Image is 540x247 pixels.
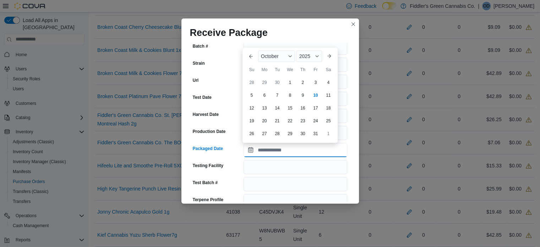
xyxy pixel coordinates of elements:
input: Press the down key to enter a popover containing a calendar. Press the escape key to close the po... [244,143,347,157]
label: Test Date [193,95,212,100]
div: day-15 [284,102,296,114]
div: day-22 [284,115,296,127]
span: 2025 [299,53,310,59]
label: Terpene Profile [193,197,223,203]
div: We [284,64,296,75]
div: day-31 [310,128,321,139]
button: Next month [323,50,335,62]
div: day-29 [259,77,270,88]
div: day-24 [310,115,321,127]
label: Testing Facility [193,163,223,168]
label: Production Date [193,129,226,134]
div: Mo [259,64,270,75]
div: Tu [272,64,283,75]
div: day-13 [259,102,270,114]
div: day-9 [297,90,309,101]
div: day-29 [284,128,296,139]
div: day-21 [272,115,283,127]
div: day-28 [272,128,283,139]
div: day-17 [310,102,321,114]
div: day-6 [259,90,270,101]
div: day-20 [259,115,270,127]
label: Harvest Date [193,112,219,117]
label: Url [193,77,199,83]
div: Button. Open the year selector. 2025 is currently selected. [296,50,322,62]
div: day-1 [323,128,334,139]
label: Batch # [193,43,208,49]
div: Button. Open the month selector. October is currently selected. [258,50,295,62]
div: day-2 [297,77,309,88]
div: day-25 [323,115,334,127]
div: day-1 [284,77,296,88]
div: day-23 [297,115,309,127]
div: day-27 [259,128,270,139]
div: day-18 [323,102,334,114]
div: day-10 [310,90,321,101]
div: day-19 [246,115,257,127]
div: day-12 [246,102,257,114]
div: day-14 [272,102,283,114]
div: day-28 [246,77,257,88]
button: Closes this modal window [349,20,358,28]
div: Th [297,64,309,75]
label: Test Batch # [193,180,218,186]
div: Sa [323,64,334,75]
button: Previous Month [245,50,257,62]
div: day-30 [272,77,283,88]
div: day-26 [246,128,257,139]
div: day-16 [297,102,309,114]
h1: Receive Package [190,27,268,38]
label: Packaged Date [193,146,223,151]
div: day-7 [272,90,283,101]
label: Strain [193,60,205,66]
span: October [261,53,279,59]
div: day-8 [284,90,296,101]
div: day-4 [323,77,334,88]
div: day-11 [323,90,334,101]
div: Su [246,64,257,75]
div: October, 2025 [245,76,335,140]
div: day-30 [297,128,309,139]
div: Fr [310,64,321,75]
div: day-5 [246,90,257,101]
div: day-3 [310,77,321,88]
